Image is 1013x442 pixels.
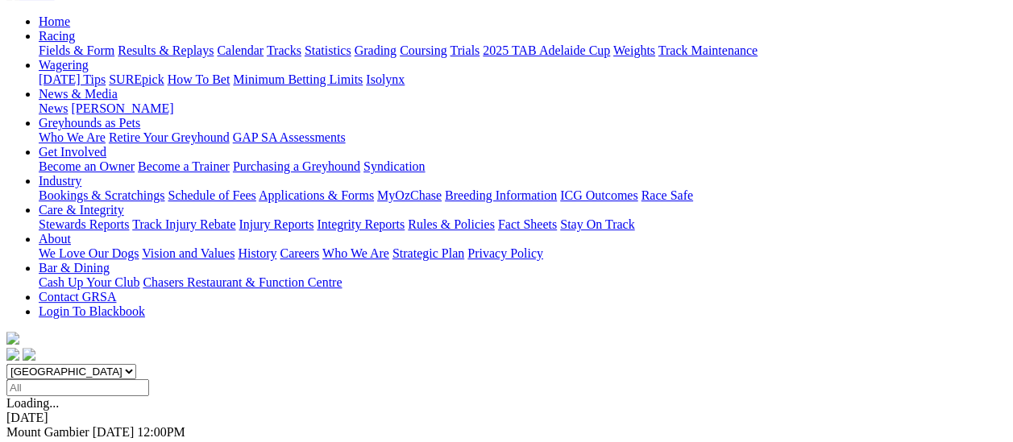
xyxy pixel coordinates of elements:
a: About [39,232,71,246]
a: Integrity Reports [317,217,405,231]
a: We Love Our Dogs [39,246,139,260]
div: Greyhounds as Pets [39,130,1007,145]
a: News & Media [39,87,118,101]
a: Track Maintenance [658,43,758,57]
a: Racing [39,29,75,43]
a: Coursing [400,43,447,57]
a: Get Involved [39,145,106,159]
div: [DATE] [6,411,1007,425]
div: Wagering [39,72,1007,87]
img: logo-grsa-white.png [6,332,19,345]
a: Race Safe [641,188,692,202]
a: ICG Outcomes [560,188,637,202]
a: Statistics [305,43,351,57]
a: Bar & Dining [39,261,110,275]
a: Fact Sheets [498,217,557,231]
a: Wagering [39,58,89,72]
a: Tracks [267,43,301,57]
div: Care & Integrity [39,217,1007,232]
a: Greyhounds as Pets [39,116,140,130]
a: Purchasing a Greyhound [233,159,360,173]
a: GAP SA Assessments [233,130,346,144]
span: 12:00PM [137,425,185,439]
a: Injury Reports [239,217,313,231]
span: Mount Gambier [6,425,89,439]
a: Rules & Policies [408,217,495,231]
a: Weights [613,43,655,57]
a: Bookings & Scratchings [39,188,164,202]
div: News & Media [39,101,1007,116]
a: Trials [450,43,480,57]
a: Vision and Values [142,246,235,260]
a: Privacy Policy [467,246,543,260]
img: facebook.svg [6,348,19,361]
div: About [39,246,1007,261]
a: Grading [355,43,396,57]
a: Care & Integrity [39,203,124,217]
a: Calendar [217,43,264,57]
a: News [39,101,68,115]
div: Get Involved [39,159,1007,174]
a: Isolynx [366,72,405,86]
a: 2025 TAB Adelaide Cup [483,43,610,57]
a: Stay On Track [560,217,634,231]
div: Industry [39,188,1007,203]
a: Track Injury Rebate [132,217,235,231]
a: Become a Trainer [138,159,230,173]
a: Applications & Forms [259,188,374,202]
a: [DATE] Tips [39,72,106,86]
a: Cash Up Your Club [39,275,139,289]
a: Syndication [363,159,425,173]
a: Strategic Plan [392,246,464,260]
a: [PERSON_NAME] [71,101,173,115]
a: Who We Are [39,130,106,144]
a: Results & Replays [118,43,214,57]
a: Become an Owner [39,159,135,173]
a: Contact GRSA [39,290,116,304]
a: Home [39,14,70,28]
div: Bar & Dining [39,275,1007,290]
img: twitter.svg [23,348,35,361]
a: SUREpick [109,72,164,86]
a: Careers [280,246,319,260]
a: Industry [39,174,81,188]
a: Retire Your Greyhound [109,130,230,144]
span: [DATE] [93,425,135,439]
input: Select date [6,379,149,396]
a: Login To Blackbook [39,304,145,318]
a: Minimum Betting Limits [233,72,363,86]
a: How To Bet [168,72,230,86]
a: Chasers Restaurant & Function Centre [143,275,342,289]
a: Schedule of Fees [168,188,255,202]
span: Loading... [6,396,59,410]
a: Who We Are [322,246,389,260]
a: Stewards Reports [39,217,129,231]
a: MyOzChase [377,188,442,202]
div: Racing [39,43,1007,58]
a: History [238,246,276,260]
a: Breeding Information [445,188,557,202]
a: Fields & Form [39,43,114,57]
